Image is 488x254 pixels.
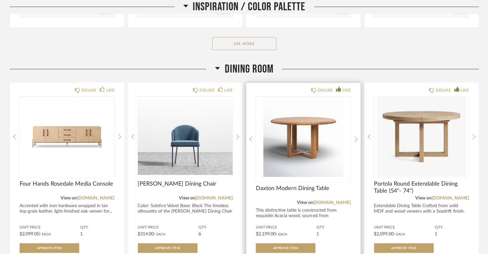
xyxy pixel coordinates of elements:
img: undefined [138,97,233,177]
div: LIKE [224,87,233,93]
img: undefined [374,97,469,177]
span: Approve Item [37,247,62,250]
span: QTY [317,225,351,230]
button: See More [212,37,276,50]
span: Unit Price [374,225,435,230]
span: QTY [435,225,469,230]
button: Approve Item [374,243,434,253]
span: / Each [276,233,287,236]
span: / Each [394,233,406,236]
div: Accented with iron hardware wrapped in tan top-grain leather, light-finished oak veneer for... [20,203,115,214]
div: DISLIKE [199,87,215,93]
div: LIKE [461,87,469,93]
div: 0 [256,97,351,177]
img: undefined [20,97,115,177]
span: Unit Price [20,225,80,230]
button: Approve Item [20,243,79,253]
span: QTY [198,225,233,230]
div: This distinctive table is constructed from exquisite Acacia wood, sourced from [GEOGRAPHIC_DATA].... [256,208,351,224]
a: [DOMAIN_NAME] [77,196,115,200]
span: View on [297,200,314,205]
span: Four Hands Rosedale Media Console [20,180,115,188]
a: [DOMAIN_NAME] [314,200,351,205]
span: $2,199.00 [256,232,276,236]
span: Approve Item [155,247,180,250]
div: DISLIKE [81,87,97,93]
span: Approve Item [391,247,416,250]
span: $2,099.00 [20,232,39,236]
span: [PERSON_NAME] Dining Chair [138,180,233,188]
span: $2,099.00 [374,232,394,236]
div: Color: Solstice Velvet Base: Black The timeless silhouette of the [PERSON_NAME] Dining Chair exud... [138,203,233,220]
a: [DOMAIN_NAME] [432,196,469,200]
span: QTY [80,225,115,230]
span: Portola Round Extendable Dining Table (54"- 74") [374,180,469,195]
div: DISLIKE [436,87,451,93]
div: DISLIKE [318,87,333,93]
button: Approve Item [256,243,316,253]
span: 6 [198,232,201,236]
span: / Each [154,233,166,236]
img: undefined [256,97,351,177]
div: LIKE [106,87,114,93]
a: [DOMAIN_NAME] [195,196,233,200]
span: Daxton Modern Dining Table [256,185,351,192]
button: Approve Item [138,243,198,253]
span: 1 [80,232,83,236]
span: Unit Price [256,225,317,230]
span: Dining Room [225,62,273,76]
span: Approve Item [273,247,298,250]
span: Unit Price [138,225,199,230]
span: View on [415,196,432,200]
span: View on [179,196,195,200]
span: 1 [435,232,437,236]
div: Extendable Dining Table Crafted from solid MDF and wood veneers with a Seadrift finish. Our e... [374,203,469,220]
span: 1 [317,232,319,236]
span: / Each [39,233,51,236]
span: View on [61,196,77,200]
span: $314.00 [138,232,154,236]
div: LIKE [342,87,351,93]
